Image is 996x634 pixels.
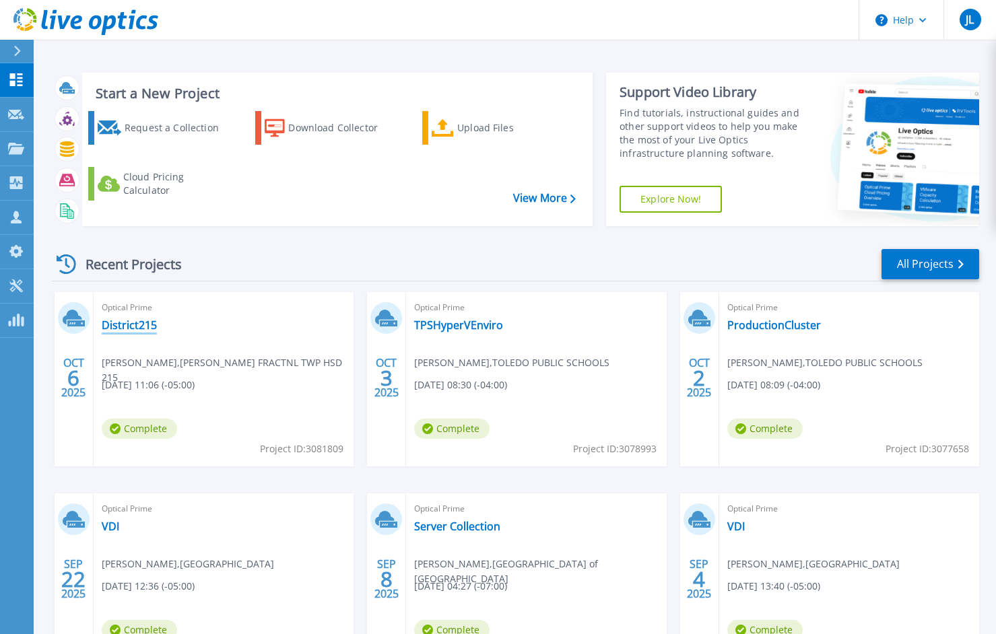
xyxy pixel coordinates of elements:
[727,318,821,332] a: ProductionCluster
[102,579,195,594] span: [DATE] 12:36 (-05:00)
[125,114,223,141] div: Request a Collection
[123,170,223,197] div: Cloud Pricing Calculator
[52,248,200,281] div: Recent Projects
[102,419,177,439] span: Complete
[374,353,399,402] div: OCT 2025
[102,378,195,392] span: [DATE] 11:06 (-05:00)
[727,520,745,533] a: VDI
[102,355,354,385] span: [PERSON_NAME] , [PERSON_NAME] FRACTNL TWP HSD 215
[414,557,666,586] span: [PERSON_NAME] , [GEOGRAPHIC_DATA] of [GEOGRAPHIC_DATA]
[96,86,575,101] h3: Start a New Project
[380,573,393,585] span: 8
[727,579,820,594] span: [DATE] 13:40 (-05:00)
[102,520,119,533] a: VDI
[102,300,345,315] span: Optical Prime
[380,372,393,384] span: 3
[457,114,557,141] div: Upload Files
[102,557,274,571] span: [PERSON_NAME] , [GEOGRAPHIC_DATA]
[255,111,393,145] a: Download Collector
[620,186,722,213] a: Explore Now!
[414,378,507,392] span: [DATE] 08:30 (-04:00)
[374,555,399,604] div: SEP 2025
[966,14,974,25] span: JL
[573,442,657,456] span: Project ID: 3078993
[693,573,705,585] span: 4
[67,372,79,384] span: 6
[88,111,226,145] a: Request a Collection
[102,501,345,516] span: Optical Prime
[88,167,226,201] a: Cloud Pricing Calculator
[727,419,803,439] span: Complete
[727,355,923,370] span: [PERSON_NAME] , TOLEDO PUBLIC SCHOOLS
[727,300,971,315] span: Optical Prime
[727,557,900,571] span: [PERSON_NAME] , [GEOGRAPHIC_DATA]
[414,300,658,315] span: Optical Prime
[886,442,969,456] span: Project ID: 3077658
[620,106,806,160] div: Find tutorials, instructional guides and other support videos to help you make the most of your L...
[513,192,576,205] a: View More
[61,573,86,585] span: 22
[61,353,86,402] div: OCT 2025
[414,355,609,370] span: [PERSON_NAME] , TOLEDO PUBLIC SCHOOLS
[882,249,979,279] a: All Projects
[414,318,503,332] a: TPSHyperVEnviro
[288,114,390,141] div: Download Collector
[414,419,490,439] span: Complete
[727,501,971,516] span: Optical Prime
[102,318,157,332] a: District215
[61,555,86,604] div: SEP 2025
[414,520,500,533] a: Server Collection
[422,111,560,145] a: Upload Files
[260,442,343,456] span: Project ID: 3081809
[727,378,820,392] span: [DATE] 08:09 (-04:00)
[620,83,806,101] div: Support Video Library
[686,555,712,604] div: SEP 2025
[414,501,658,516] span: Optical Prime
[414,579,507,594] span: [DATE] 04:27 (-07:00)
[686,353,712,402] div: OCT 2025
[693,372,705,384] span: 2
